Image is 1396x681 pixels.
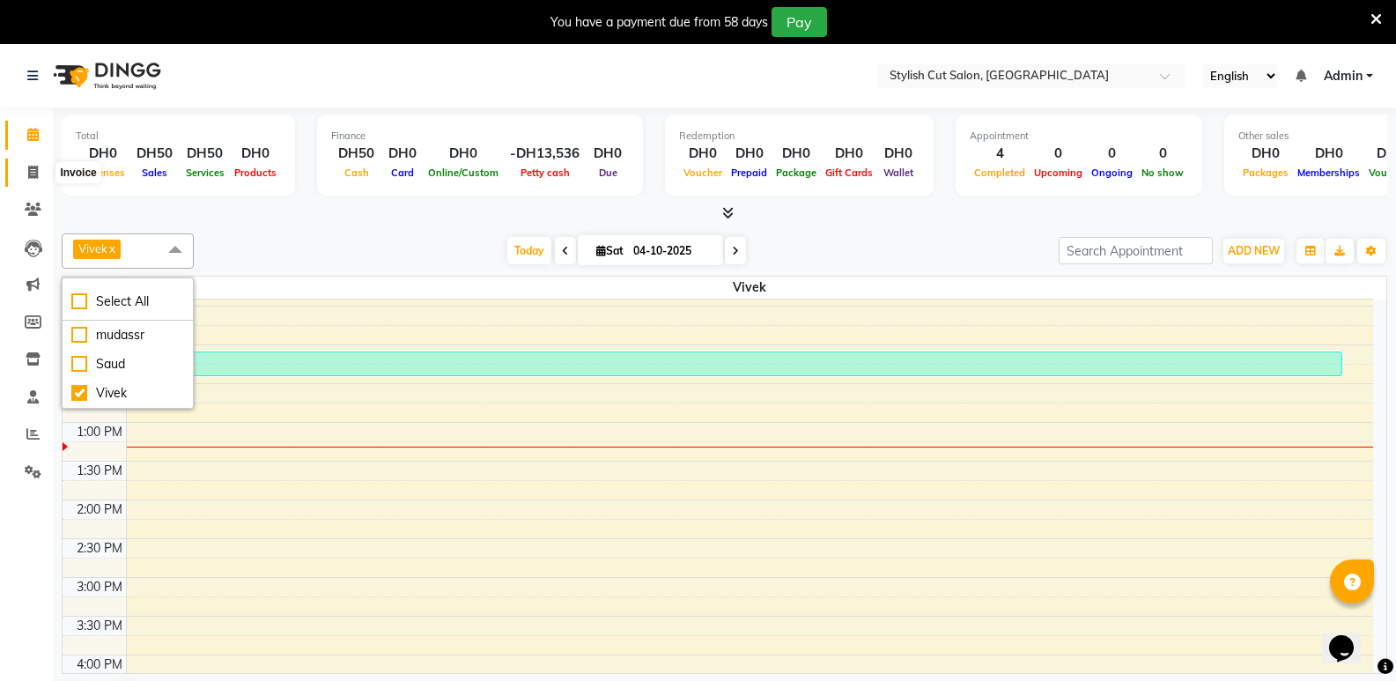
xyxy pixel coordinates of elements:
[1087,167,1137,179] span: Ongoing
[879,167,918,179] span: Wallet
[71,292,184,311] div: Select All
[331,144,381,164] div: DH50
[1238,144,1293,164] div: DH0
[592,244,628,257] span: Sat
[73,539,126,558] div: 2:30 PM
[772,167,821,179] span: Package
[137,167,172,179] span: Sales
[1137,167,1188,179] span: No show
[727,167,772,179] span: Prepaid
[340,167,373,179] span: Cash
[71,326,184,344] div: mudassr
[679,144,727,164] div: DH0
[387,167,418,179] span: Card
[73,462,126,480] div: 1:30 PM
[181,167,229,179] span: Services
[821,167,877,179] span: Gift Cards
[1059,237,1213,264] input: Search Appointment
[628,238,716,264] input: 2025-10-04
[507,237,551,264] span: Today
[331,129,629,144] div: Finance
[129,144,180,164] div: DH50
[772,7,827,37] button: Pay
[73,500,126,519] div: 2:00 PM
[1228,244,1280,257] span: ADD NEW
[180,144,230,164] div: DH50
[424,144,503,164] div: DH0
[1293,167,1364,179] span: Memberships
[1293,144,1364,164] div: DH0
[45,51,166,100] img: logo
[772,144,821,164] div: DH0
[1087,144,1137,164] div: 0
[76,129,281,144] div: Total
[595,167,622,179] span: Due
[78,241,107,255] span: Vivek
[55,162,100,183] div: Invoice
[73,617,126,635] div: 3:30 PM
[424,167,503,179] span: Online/Custom
[71,355,184,374] div: Saud
[821,144,877,164] div: DH0
[1238,167,1293,179] span: Packages
[516,167,574,179] span: Petty cash
[1324,67,1363,85] span: Admin
[230,144,281,164] div: DH0
[550,13,768,32] div: You have a payment due from 58 days
[1030,167,1087,179] span: Upcoming
[107,241,115,255] a: x
[73,655,126,674] div: 4:00 PM
[71,384,184,403] div: Vivek
[503,144,587,164] div: -DH13,536
[63,277,126,295] div: Stylist
[679,167,727,179] span: Voucher
[727,144,772,164] div: DH0
[1030,144,1087,164] div: 0
[73,423,126,441] div: 1:00 PM
[679,129,920,144] div: Redemption
[587,144,629,164] div: DH0
[129,352,1341,375] div: hr, TK04, 12:05 PM-12:25 PM, Hair Cut
[1223,239,1284,263] button: ADD NEW
[970,144,1030,164] div: 4
[877,144,920,164] div: DH0
[230,167,281,179] span: Products
[970,129,1188,144] div: Appointment
[970,167,1030,179] span: Completed
[1137,144,1188,164] div: 0
[76,144,129,164] div: DH0
[73,578,126,596] div: 3:00 PM
[127,277,1374,299] span: Vivek
[1322,611,1378,663] iframe: chat widget
[381,144,424,164] div: DH0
